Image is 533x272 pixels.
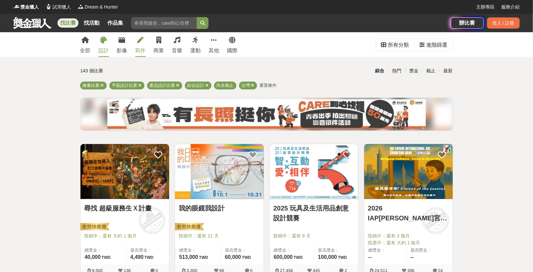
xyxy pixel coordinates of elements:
[20,4,39,11] span: 獎金獵人
[107,99,426,129] img: f7c855b4-d01c-467d-b383-4c0caabe547d.jpg
[209,47,219,55] div: 其他
[175,144,264,199] img: Cover Image
[368,239,449,246] span: 投票中：還有 大約 1 個月
[154,32,164,57] a: 商業
[368,233,449,239] span: 投稿中：還有 3 個月
[225,254,241,260] span: 60,000
[427,38,448,52] div: 進階篩選
[13,3,20,10] img: Logo
[274,233,354,239] span: 投稿中：還有 9 天
[80,32,91,57] a: 全部
[144,255,153,260] span: TWD
[174,223,204,232] img: 老闆娘嚴選
[99,47,109,55] div: 設計
[117,47,127,55] div: 影像
[368,247,403,254] span: 總獎金：
[364,144,453,199] img: Cover Image
[80,144,169,199] img: Cover Image
[371,65,388,77] div: 綜合
[85,4,118,11] span: Dream & Hunter
[179,233,260,239] span: 投稿中：還有 21 天
[53,4,71,11] span: 試用獵人
[242,83,250,88] span: 台灣
[13,4,39,11] a: Logo獎金獵人
[84,203,165,213] a: 尋找 超級服務生Ｘ計畫
[172,32,183,57] a: 音樂
[179,247,217,254] span: 總獎金：
[501,4,520,11] a: 服務介紹
[131,17,197,29] input: 有長照挺你，care到心坎裡！青春出手，拍出照顧 影音徵件活動
[405,65,422,77] div: 獎金
[78,3,84,10] img: Logo
[318,247,354,254] span: 最高獎金：
[368,203,449,223] a: 2026 IAP[PERSON_NAME]宮國際藝術展徵件
[80,65,204,77] div: 143 個比賽
[338,255,347,260] span: TWD
[81,18,102,28] a: 找活動
[227,47,238,55] div: 國際
[451,17,484,29] a: 辦比賽
[83,83,100,88] span: 繪畫比賽
[105,18,126,28] a: 作品集
[130,247,165,254] span: 最高獎金：
[45,4,71,11] a: Logo試用獵人
[78,4,118,11] a: LogoDream & Hunter
[209,32,219,57] a: 其他
[270,144,358,199] img: Cover Image
[57,18,78,28] a: 找比賽
[318,254,337,260] span: 100,000
[130,254,144,260] span: 4,490
[368,254,372,260] span: --
[85,247,122,254] span: 總獎金：
[85,254,101,260] span: 40,000
[227,32,238,57] a: 國際
[188,83,205,88] span: 綜合設計
[154,47,164,55] div: 商業
[274,254,293,260] span: 600,000
[79,223,109,232] img: 老闆娘嚴選
[84,233,165,239] span: 投稿中：還有 大約 1 個月
[225,247,260,254] span: 最高獎金：
[388,38,409,52] div: 所有分類
[411,254,414,260] span: --
[135,32,146,57] a: 寫作
[388,65,405,77] div: 熱門
[274,247,310,254] span: 總獎金：
[179,203,260,213] a: 我的眼鏡我設計
[411,247,449,254] span: 最高獎金：
[150,83,175,88] span: 產品設計比賽
[135,47,146,55] div: 寫作
[190,47,201,55] div: 運動
[45,3,52,10] img: Logo
[294,255,302,260] span: TWD
[487,17,520,29] div: 登入 / 註冊
[242,255,251,260] span: TWD
[199,255,208,260] span: TWD
[99,32,109,57] a: 設計
[172,47,183,55] div: 音樂
[422,65,439,77] div: 截止
[117,32,127,57] a: 影像
[80,47,91,55] div: 全部
[439,65,456,77] div: 最新
[101,255,110,260] span: TWD
[190,32,201,57] a: 運動
[274,203,354,223] a: 2025 玩具及生活用品創意設計競賽
[217,83,234,88] span: 尚未截止
[179,254,198,260] span: 513,000
[477,4,495,11] a: 主辦專區
[260,83,277,88] span: 重置條件
[112,83,138,88] span: 平面設計比賽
